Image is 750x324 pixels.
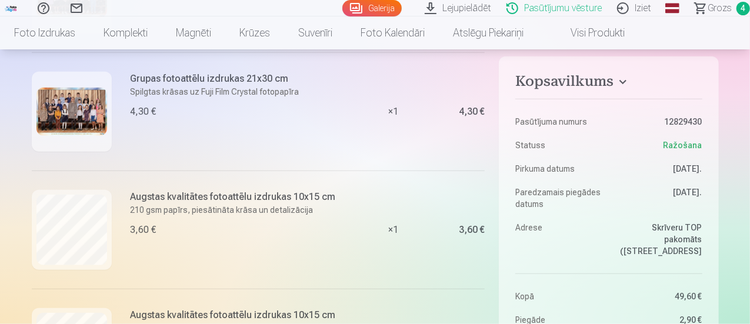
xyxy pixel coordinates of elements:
dd: [DATE]. [615,163,702,175]
div: × 1 [349,52,438,171]
p: Spilgtas krāsas uz Fuji Film Crystal fotopapīra [131,86,299,98]
dd: Skrīveru TOP pakomāts ([STREET_ADDRESS] [615,222,702,257]
button: Kopsavilkums [515,73,702,94]
a: Foto kalendāri [346,16,439,49]
img: /fa1 [5,5,18,12]
dt: Adrese [515,222,603,257]
a: Atslēgu piekariņi [439,16,538,49]
h6: Grupas fotoattēlu izdrukas 21x30 cm [131,72,299,86]
div: × 1 [349,171,438,289]
dt: Paredzamais piegādes datums [515,186,603,210]
dd: 12829430 [615,116,702,128]
dt: Statuss [515,139,603,151]
span: 4 [736,2,750,15]
a: Visi produkti [538,16,639,49]
div: 3,60 € [131,223,156,237]
h6: Augstas kvalitātes fotoattēlu izdrukas 10x15 cm [131,190,336,204]
p: 210 gsm papīrs, piesātināta krāsa un detalizācija [131,204,336,216]
dt: Pirkuma datums [515,163,603,175]
span: Ražošana [664,139,702,151]
div: 4,30 € [459,108,485,115]
a: Komplekti [89,16,162,49]
dd: 49,60 € [615,290,702,302]
dt: Pasūtījuma numurs [515,116,603,128]
div: 3,60 € [459,226,485,233]
dt: Kopā [515,290,603,302]
h6: Augstas kvalitātes fotoattēlu izdrukas 10x15 cm [131,308,336,322]
span: Grozs [708,1,732,15]
a: Magnēti [162,16,225,49]
dd: [DATE]. [615,186,702,210]
div: 4,30 € [131,105,156,119]
a: Suvenīri [284,16,346,49]
a: Krūzes [225,16,284,49]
